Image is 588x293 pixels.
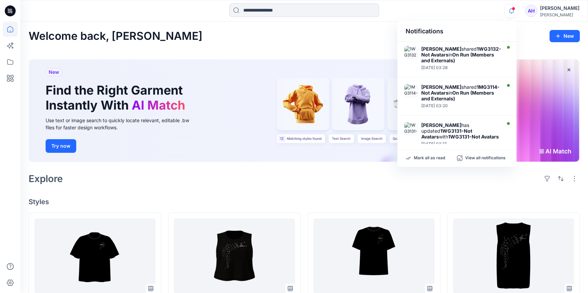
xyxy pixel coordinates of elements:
[540,12,579,17] div: [PERSON_NAME]
[421,84,461,90] strong: [PERSON_NAME]
[448,134,499,140] strong: 1WG3131-Not Avatars
[132,98,185,113] span: AI Match
[421,122,461,128] strong: [PERSON_NAME]
[421,52,494,63] strong: On Run (Members and Externals)
[29,30,202,43] h2: Welcome back, [PERSON_NAME]
[397,21,517,42] div: Notifications
[404,84,418,98] img: 1MG3114-Not Avatars
[421,142,500,146] div: Tuesday, September 16, 2025 03:17
[404,46,418,60] img: 1WG3132-Not Avatars
[49,68,59,76] span: New
[29,173,63,184] h2: Explore
[404,122,418,136] img: 1WG3131-Not Avatars
[421,84,500,96] strong: 1MG3114-Not Avatars
[421,84,500,101] div: shared in
[421,65,501,70] div: Tuesday, September 16, 2025 03:28
[550,30,580,42] button: New
[46,83,189,112] h1: Find the Right Garment Instantly With
[540,4,579,12] div: [PERSON_NAME]
[465,155,506,161] p: View all notifications
[46,139,76,153] button: Try now
[525,5,537,17] div: AH
[46,117,199,131] div: Use text or image search to quickly locate relevant, editable .bw files for faster design workflows.
[29,198,580,206] h4: Styles
[421,46,501,63] div: shared in
[414,155,445,161] p: Mark all as read
[421,122,500,140] div: has updated with
[421,46,501,58] strong: 1WG3132-Not Avatars
[421,128,472,140] strong: 1WG3131-Not Avatars
[421,46,461,52] strong: [PERSON_NAME]
[421,90,494,101] strong: On Run (Members and Externals)
[421,103,500,108] div: Tuesday, September 16, 2025 03:20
